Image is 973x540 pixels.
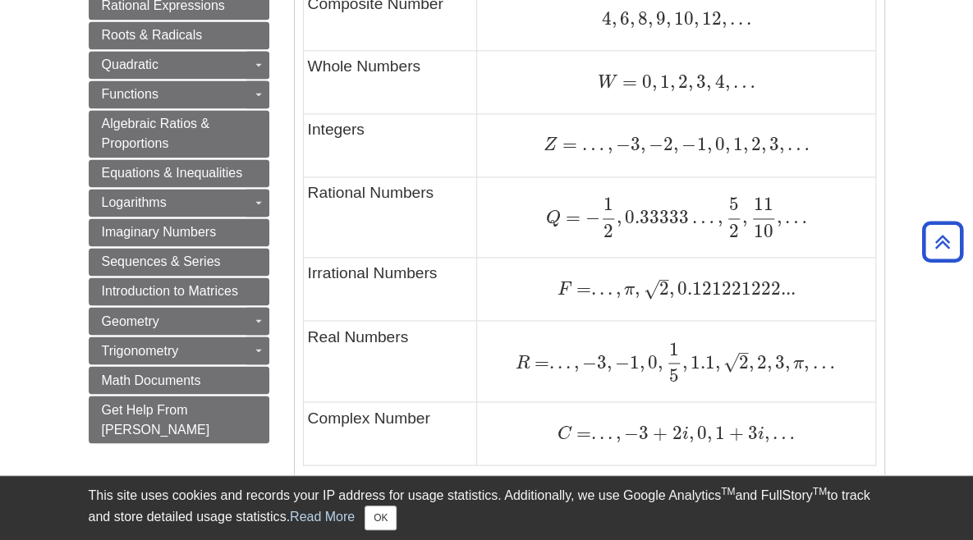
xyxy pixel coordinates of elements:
[604,219,613,241] span: 2
[612,350,630,373] span: −
[613,277,621,300] span: ,
[724,71,729,93] span: ,
[303,401,477,464] td: Complex Number
[604,421,613,443] span: .
[711,133,724,155] span: 0
[631,133,640,155] span: 3
[607,350,612,373] span: ,
[611,7,616,30] span: ,
[648,7,653,30] span: ,
[711,71,724,93] span: 4
[687,350,715,373] span: 1.1
[772,350,785,373] span: 3
[706,133,711,155] span: ,
[696,133,706,155] span: 1
[668,277,673,300] span: ,
[706,71,711,93] span: ,
[729,133,742,155] span: 1
[544,136,558,154] span: Z
[604,193,613,215] span: 1
[102,313,159,327] span: Geometry
[711,421,724,443] span: 1
[673,133,678,155] span: ,
[666,7,671,30] span: ,
[706,421,711,443] span: ,
[721,486,735,497] sup: TM
[558,133,577,155] span: =
[102,254,221,268] span: Sequences & Series
[754,219,773,241] span: 10
[596,421,604,443] span: .
[678,133,696,155] span: −
[765,133,778,155] span: 3
[659,268,668,290] span: –
[722,7,727,30] span: ,
[545,209,560,227] span: Q
[89,307,269,335] a: Geometry
[579,350,597,373] span: −
[735,7,743,30] span: .
[782,206,807,228] span: …
[613,421,621,443] span: ,
[645,350,658,373] span: 0
[729,193,739,215] span: 5
[102,28,203,42] span: Roots & Radicals
[89,218,269,246] a: Imaginary Numbers
[652,71,657,93] span: ,
[749,350,754,373] span: ,
[673,277,795,300] span: 0.121221222...
[639,421,649,443] span: 3
[916,231,969,253] a: Back to Top
[760,133,765,155] span: ,
[663,133,673,155] span: 2
[742,133,747,155] span: ,
[89,110,269,158] a: Algebraic Ratios & Proportions
[723,350,739,373] span: √
[596,277,604,300] span: .
[653,7,666,30] span: 9
[601,7,611,30] span: 4
[739,350,749,373] span: 2
[688,71,693,93] span: ,
[727,7,735,30] span: .
[785,350,790,373] span: ,
[290,510,355,524] a: Read More
[102,166,243,180] span: Equations & Inequalities
[604,133,613,155] span: ,
[515,354,529,372] span: R
[675,71,688,93] span: 2
[548,350,553,373] span: .
[89,51,269,79] a: Quadratic
[658,350,663,373] span: ,
[682,424,688,442] span: i
[724,421,743,443] span: +
[303,258,477,321] td: Irrational Numbers
[757,424,764,442] span: i
[659,277,668,300] span: 2
[102,373,201,387] span: Math Documents
[571,277,591,300] span: =
[809,350,834,373] span: …
[754,350,767,373] span: 2
[769,421,794,443] span: …
[89,159,269,187] a: Equations & Inequalities
[89,248,269,276] a: Sequences & Series
[89,277,269,305] a: Introduction to Matrices
[621,421,639,443] span: −
[640,350,645,373] span: ,
[102,87,158,101] span: Functions
[693,71,706,93] span: 3
[645,133,663,155] span: −
[577,133,604,155] span: …
[303,51,477,114] td: Whole Numbers
[597,350,607,373] span: 3
[89,80,269,108] a: Functions
[813,486,827,497] sup: TM
[616,7,629,30] span: 6
[739,341,749,363] span: –
[617,71,637,93] span: =
[102,402,210,436] span: Get Help From [PERSON_NAME]
[89,336,269,364] a: Trigonometry
[649,421,668,443] span: +
[630,350,640,373] span: 1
